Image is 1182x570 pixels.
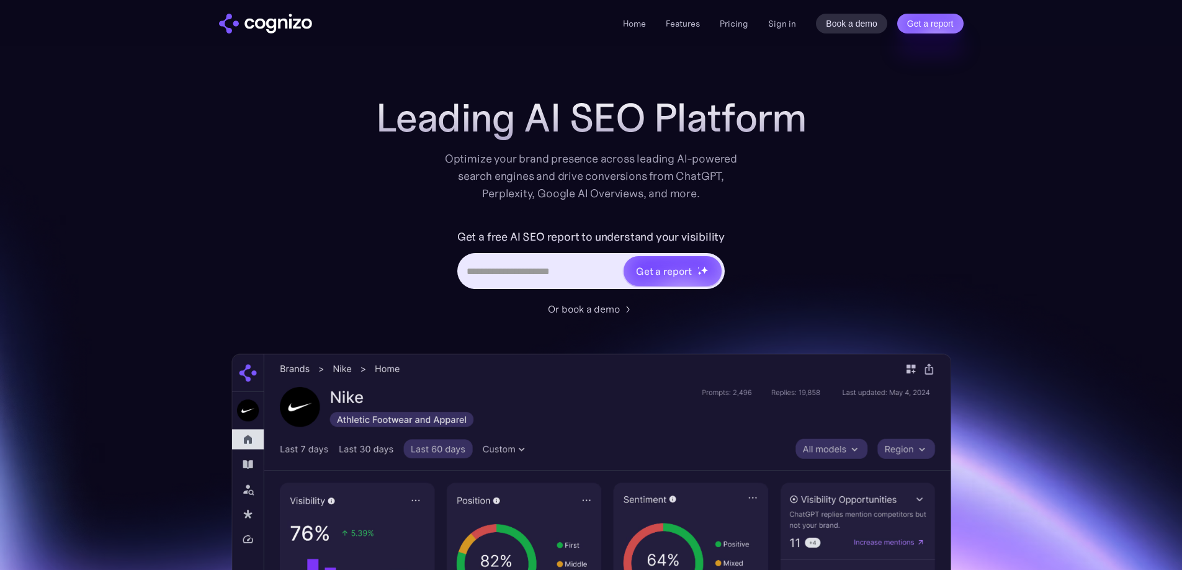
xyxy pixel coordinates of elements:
[701,266,709,274] img: star
[219,14,312,33] a: home
[548,301,635,316] a: Or book a demo
[636,264,692,278] div: Get a report
[439,150,744,202] div: Optimize your brand presence across leading AI-powered search engines and drive conversions from ...
[666,18,700,29] a: Features
[457,227,725,295] form: Hero URL Input Form
[457,227,725,247] label: Get a free AI SEO report to understand your visibility
[219,14,312,33] img: cognizo logo
[897,14,964,33] a: Get a report
[697,267,699,269] img: star
[622,255,723,287] a: Get a reportstarstarstar
[623,18,646,29] a: Home
[768,16,796,31] a: Sign in
[720,18,748,29] a: Pricing
[816,14,887,33] a: Book a demo
[697,271,702,275] img: star
[548,301,620,316] div: Or book a demo
[376,96,807,140] h1: Leading AI SEO Platform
